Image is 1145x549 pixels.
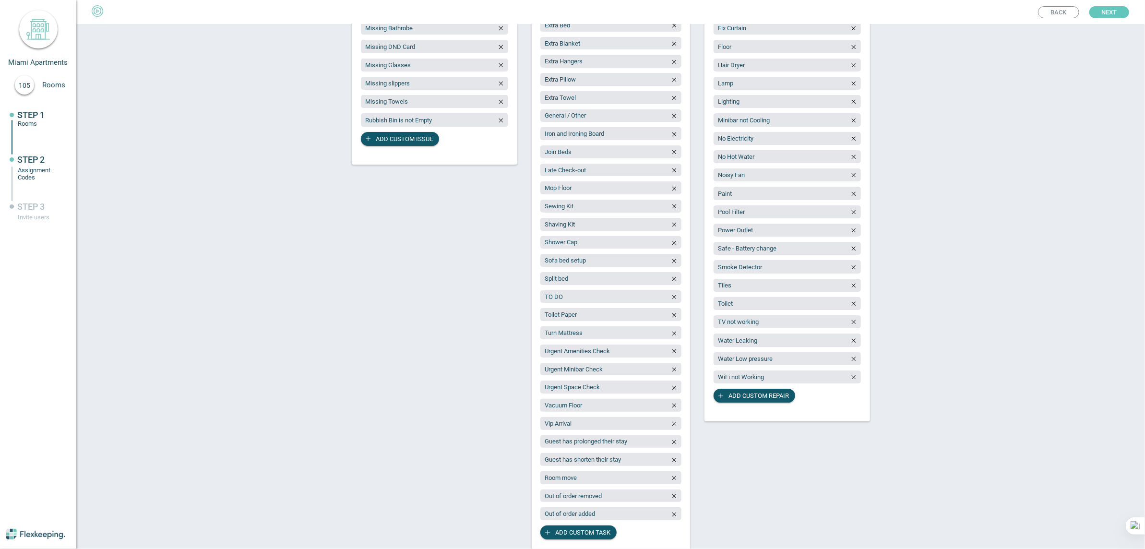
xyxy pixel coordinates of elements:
[545,492,602,500] span: Out of order removed
[718,355,773,362] span: Water Low pressure
[366,98,408,105] span: Missing Towels
[545,402,582,409] span: Vacuum Floor
[545,293,563,300] span: TO DO
[1050,7,1067,18] span: Back
[718,245,777,252] span: Safe - Battery change
[366,117,432,124] span: Rubbish Bin is not Empty
[376,132,433,146] span: Add custom issue
[718,208,745,215] span: Pool Filter
[718,337,758,344] span: Water Leaking
[540,525,617,539] button: Add custom task
[366,80,410,87] span: Missing slippers
[545,184,572,191] span: Mop Floor
[718,300,733,307] span: Toilet
[545,311,577,318] span: Toilet Paper
[714,389,795,403] button: Add custom repair
[18,167,61,181] div: Assignment Codes
[718,117,770,124] span: Minibar not Cooling
[545,76,576,83] span: Extra Pillow
[545,239,577,246] span: Shower Cap
[555,525,610,539] span: Add custom task
[545,366,603,373] span: Urgent Minibar Check
[718,227,753,234] span: Power Outlet
[18,214,61,221] div: Invite users
[718,373,764,381] span: WiFi not Working
[718,43,732,50] span: Floor
[545,438,627,445] span: Guest has prolonged their stay
[545,456,621,463] span: Guest has shorten their stay
[18,120,61,127] div: Rooms
[545,58,583,65] span: Extra Hangers
[545,167,586,174] span: Late Check-out
[366,43,416,50] span: Missing DND Card
[361,132,439,146] button: Add custom issue
[1089,6,1129,18] button: Next
[15,75,34,95] div: 105
[545,275,568,282] span: Split bed
[18,155,45,165] span: STEP 2
[18,202,45,212] span: STEP 3
[718,80,734,87] span: Lamp
[718,318,759,325] span: TV not working
[545,347,610,355] span: Urgent Amenities Check
[545,257,586,264] span: Sofa bed setup
[545,148,572,155] span: Join Beds
[718,24,747,32] span: Fix Curtain
[545,112,586,119] span: General / Other
[366,24,413,32] span: Missing Bathrobe
[9,58,68,67] span: Miami Apartments
[1038,6,1079,18] button: Back
[718,190,732,197] span: Paint
[545,383,600,391] span: Urgent Space Check
[366,61,411,69] span: Missing Glasses
[545,474,577,481] span: Room move
[545,221,575,228] span: Shaving Kit
[718,171,745,179] span: Noisy Fan
[718,282,732,289] span: Tiles
[18,110,45,120] span: STEP 1
[718,135,754,142] span: No Electricity
[545,94,576,101] span: Extra Towel
[545,203,573,210] span: Sewing Kit
[718,61,745,69] span: Hair Dryer
[42,81,76,89] span: Rooms
[1101,6,1117,18] span: Next
[545,130,604,137] span: Iron and Ironing Board
[718,153,755,160] span: No Hot Water
[718,98,740,105] span: Lighting
[545,329,583,336] span: Turn Mattress
[545,510,595,517] span: Out of order added
[718,263,763,271] span: Smoke Detector
[545,22,570,29] span: Extra Bed
[545,40,580,47] span: Extra Blanket
[728,389,789,403] span: Add custom repair
[545,420,572,427] span: Vip Arrival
